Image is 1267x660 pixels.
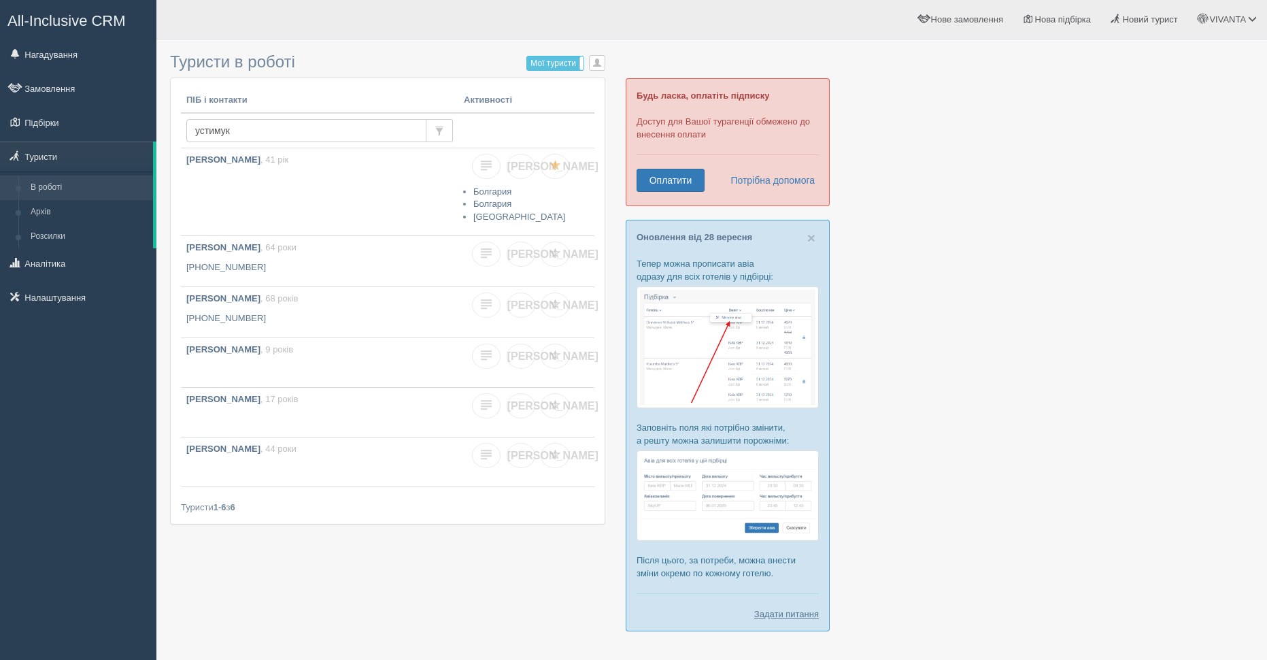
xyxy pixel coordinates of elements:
[231,502,235,512] b: 6
[637,169,705,192] a: Оплатити
[637,554,819,580] p: Після цього, за потреби, можна внести зміни окремо по кожному готелю.
[637,450,819,541] img: %D0%BF%D1%96%D0%B4%D0%B1%D1%96%D1%80%D0%BA%D0%B0-%D0%B0%D0%B2%D1%96%D0%B0-2-%D1%81%D1%80%D0%BC-%D...
[170,52,295,71] span: Туристи в роботі
[931,14,1003,24] span: Нове замовлення
[507,443,535,468] a: [PERSON_NAME]
[181,236,458,286] a: [PERSON_NAME], 64 роки [PHONE_NUMBER]
[637,232,752,242] a: Оновлення від 28 вересня
[260,242,297,252] span: , 64 роки
[473,199,511,209] a: Болгария
[626,78,830,206] div: Доступ для Вашої турагенції обмежено до внесення оплати
[181,287,458,337] a: [PERSON_NAME], 68 років [PHONE_NUMBER]
[458,88,594,113] th: Активності
[260,154,288,165] span: , 41 рік
[473,212,565,222] a: [GEOGRAPHIC_DATA]
[1123,14,1178,24] span: Новий турист
[181,148,458,235] a: [PERSON_NAME], 41 рік
[260,344,293,354] span: , 9 років
[507,161,598,172] span: [PERSON_NAME]
[473,186,511,197] a: Болгария
[507,299,598,311] span: [PERSON_NAME]
[507,450,598,461] span: [PERSON_NAME]
[24,200,153,225] a: Архів
[637,286,819,408] img: %D0%BF%D1%96%D0%B4%D0%B1%D1%96%D1%80%D0%BA%D0%B0-%D0%B0%D0%B2%D1%96%D0%B0-1-%D1%81%D1%80%D0%BC-%D...
[1035,14,1092,24] span: Нова підбірка
[24,176,153,200] a: В роботі
[186,119,426,142] input: Пошук за ПІБ, паспортом або контактами
[24,225,153,249] a: Розсилки
[637,421,819,447] p: Заповніть поля які потрібно змінити, а решту можна залишити порожніми:
[186,261,453,274] p: [PHONE_NUMBER]
[186,444,260,454] b: [PERSON_NAME]
[1,1,156,38] a: All-Inclusive CRM
[186,293,260,303] b: [PERSON_NAME]
[186,344,260,354] b: [PERSON_NAME]
[186,154,260,165] b: [PERSON_NAME]
[260,394,298,404] span: , 17 років
[507,393,535,418] a: [PERSON_NAME]
[807,231,815,245] button: Close
[754,608,819,621] a: Задати питання
[214,502,226,512] b: 1-6
[637,257,819,283] p: Тепер можна прописати авіа одразу для всіх готелів у підбірці:
[186,312,453,325] p: [PHONE_NUMBER]
[527,56,584,70] label: Мої туристи
[507,154,535,179] a: [PERSON_NAME]
[181,501,594,514] div: Туристи з
[507,344,535,369] a: [PERSON_NAME]
[181,88,458,113] th: ПІБ і контакти
[260,444,297,454] span: , 44 роки
[186,394,260,404] b: [PERSON_NAME]
[637,90,769,101] b: Будь ласка, оплатіть підписку
[722,169,815,192] a: Потрібна допомога
[181,388,458,437] a: [PERSON_NAME], 17 років
[1209,14,1245,24] span: VIVANTA
[7,12,126,29] span: All-Inclusive CRM
[507,350,598,362] span: [PERSON_NAME]
[507,400,598,412] span: [PERSON_NAME]
[507,248,598,260] span: [PERSON_NAME]
[181,338,458,387] a: [PERSON_NAME], 9 років
[260,293,298,303] span: , 68 років
[181,438,458,486] a: [PERSON_NAME], 44 роки
[186,242,260,252] b: [PERSON_NAME]
[507,242,535,267] a: [PERSON_NAME]
[807,230,815,246] span: ×
[507,293,535,318] a: [PERSON_NAME]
